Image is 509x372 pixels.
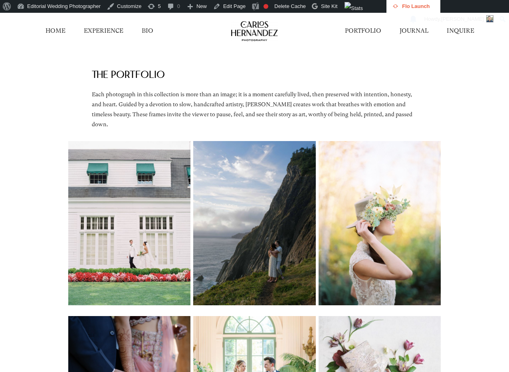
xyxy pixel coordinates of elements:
div: Focus keyphrase not set [263,4,268,9]
span: Each photograph in this collection is more than an image; it is a moment carefully lived, then pr... [92,91,412,127]
a: Howdy, [422,13,497,26]
span: Site Kit [321,3,337,9]
a: BIO [142,27,153,35]
span: [PERSON_NAME] [441,16,484,22]
a: EXPERIENCE [84,27,123,35]
a: HOME [46,27,65,35]
a: INQUIRE [447,27,474,35]
img: Views over 48 hours. Click for more Jetpack Stats. [345,2,389,12]
span: THE PORTFOLiO [92,71,165,80]
a: PORTFOLIO [345,27,381,35]
a: JOURNAL [400,27,428,35]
